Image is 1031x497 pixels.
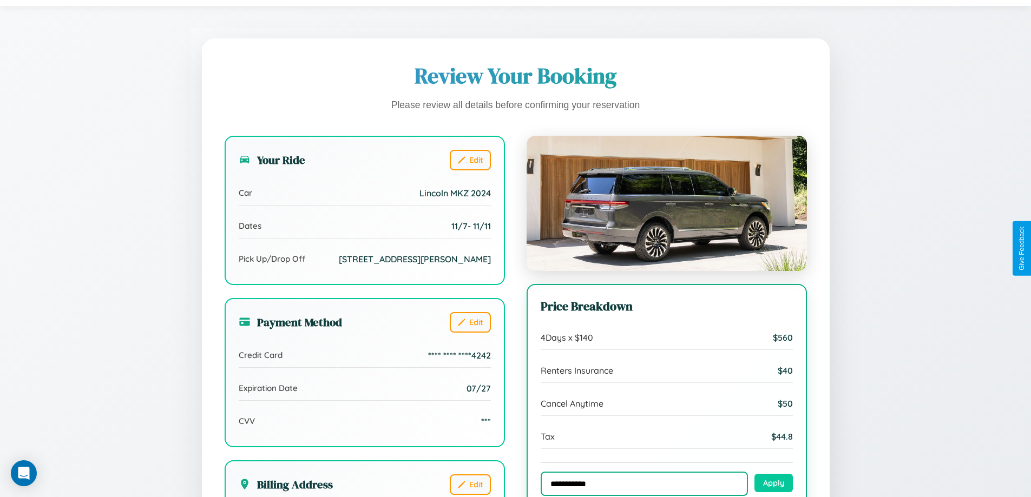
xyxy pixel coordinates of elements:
[239,383,298,393] span: Expiration Date
[773,332,793,343] span: $ 560
[778,398,793,409] span: $ 50
[239,221,261,231] span: Dates
[1018,227,1026,270] div: Give Feedback
[239,350,283,360] span: Credit Card
[11,460,37,486] div: Open Intercom Messenger
[451,221,491,231] span: 11 / 7 - 11 / 11
[239,254,306,264] span: Pick Up/Drop Off
[339,254,491,264] span: [STREET_ADDRESS][PERSON_NAME]
[467,383,491,394] span: 07/27
[239,152,305,168] h3: Your Ride
[225,97,807,114] p: Please review all details before confirming your reservation
[541,398,603,409] span: Cancel Anytime
[527,136,807,271] img: Lincoln MKZ
[450,150,491,170] button: Edit
[225,61,807,90] h1: Review Your Booking
[771,431,793,442] span: $ 44.8
[239,314,342,330] h3: Payment Method
[541,332,593,343] span: 4 Days x $ 140
[541,431,555,442] span: Tax
[450,474,491,495] button: Edit
[239,416,255,426] span: CVV
[541,298,793,315] h3: Price Breakdown
[239,188,252,198] span: Car
[239,476,333,492] h3: Billing Address
[778,365,793,376] span: $ 40
[450,312,491,333] button: Edit
[754,474,793,492] button: Apply
[419,188,491,198] span: Lincoln MKZ 2024
[541,365,613,376] span: Renters Insurance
